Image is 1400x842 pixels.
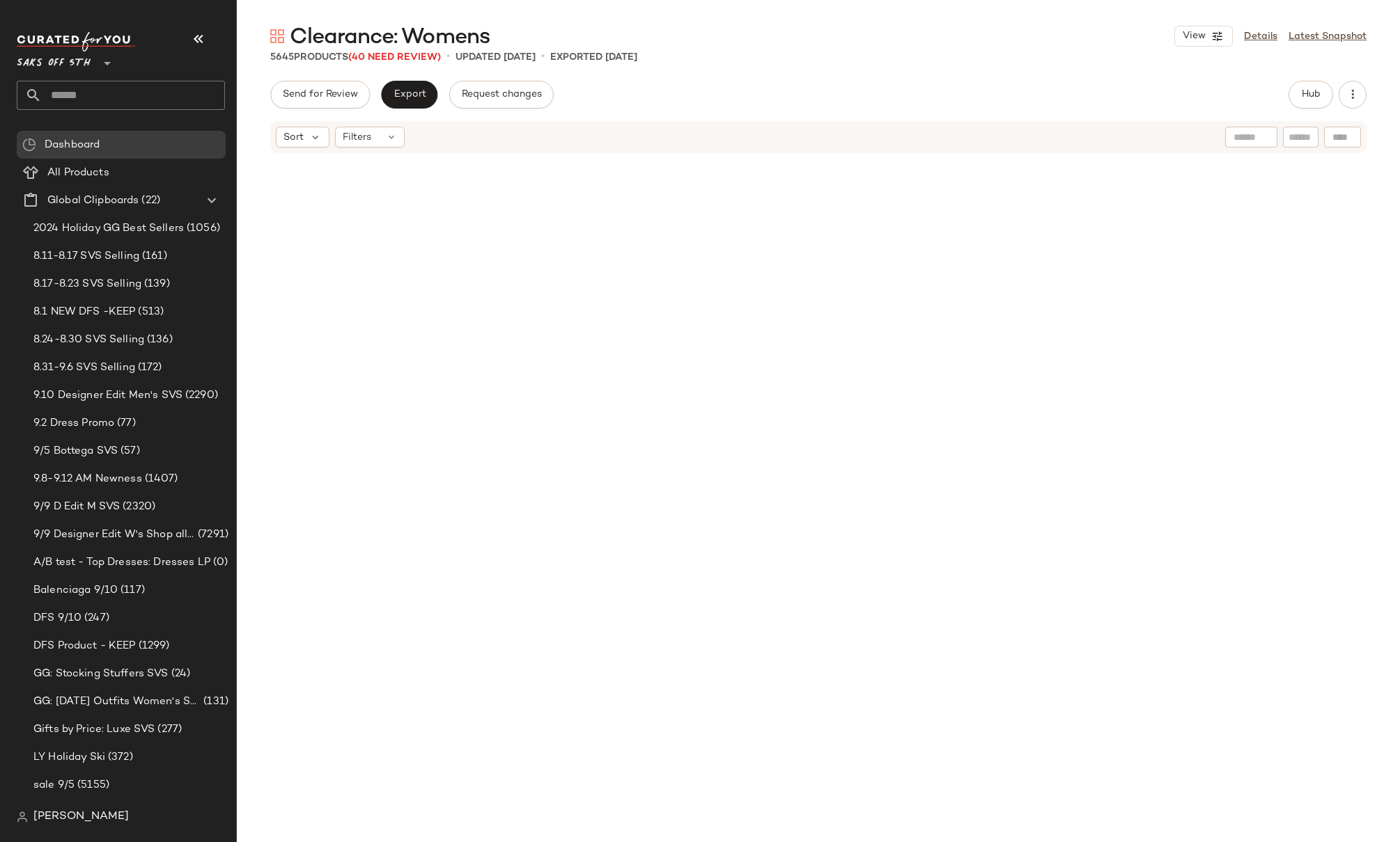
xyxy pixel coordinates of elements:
span: A/B test - Top Dresses: Dresses LP [33,555,210,571]
span: Export [393,89,426,100]
span: (5155) [75,777,109,793]
span: 9.2 Dress Promo [33,415,114,431]
span: GG: [DATE] Outfits Women's SVS [33,694,201,710]
span: 5645 [270,52,294,63]
span: 9.8-9.12 AM Newness [33,471,142,487]
span: (0) [210,555,228,571]
span: (77) [114,415,136,431]
button: Request changes [449,81,554,109]
span: 8.11-8.17 SVS Selling [33,248,139,264]
button: View [1174,26,1233,47]
span: 8.24-8.30 SVS Selling [33,332,144,348]
span: Dashboard [45,137,100,153]
button: Export [381,81,437,109]
span: Request changes [461,89,542,100]
span: Saks OFF 5TH [17,47,91,72]
span: (161) [139,248,167,264]
span: Filters [343,130,371,145]
button: Send for Review [270,81,370,109]
span: View [1182,31,1206,42]
span: 8.1 NEW DFS -KEEP [33,304,135,320]
span: Send for Review [282,89,358,100]
span: sale 9/5 [33,777,75,793]
span: (139) [141,276,170,292]
span: (22) [139,193,160,209]
span: (24) [169,666,191,682]
span: Hub [1301,89,1321,100]
span: • [446,49,450,65]
span: 9/5 Bottega SVS [33,443,118,459]
span: (1056) [184,221,220,237]
span: (513) [135,304,164,320]
span: (136) [144,332,173,348]
span: Gifts by Price: Luxe SVS [33,722,155,738]
span: (372) [105,749,133,765]
button: Hub [1289,81,1333,109]
span: (2320) [120,499,155,515]
span: (40 Need Review) [348,52,441,63]
p: Exported [DATE] [550,50,637,65]
img: svg%3e [17,811,28,823]
span: Global Clipboards [47,193,139,209]
span: (117) [118,582,145,598]
span: DFS Product - KEEP [33,638,136,654]
span: (57) [118,443,140,459]
span: GG: Stocking Stuffers SVS [33,666,169,682]
a: Latest Snapshot [1289,29,1367,44]
span: (277) [155,722,182,738]
span: 9.10 Designer Edit Men's SVS [33,388,182,404]
span: 9/9 Designer Edit W's Shop all SVS [33,527,195,543]
img: cfy_white_logo.C9jOOHJF.svg [17,32,135,51]
span: LY Holiday Ski [33,749,105,765]
span: 8.17-8.23 SVS Selling [33,276,141,292]
a: Details [1244,29,1277,44]
img: svg%3e [270,29,284,43]
span: (1299) [136,638,170,654]
img: svg%3e [22,138,36,152]
span: Balenciaga 9/10 [33,582,118,598]
span: (7291) [195,527,228,543]
span: • [541,49,545,65]
span: DFS 9/10 [33,610,81,626]
div: Products [270,50,441,65]
span: (247) [81,610,109,626]
span: Clearance: Womens [290,24,490,51]
span: (131) [201,694,228,710]
span: 8.31-9.6 SVS Selling [33,360,135,376]
span: 9/9 D Edit M SVS [33,499,120,515]
span: All Products [47,165,109,181]
span: [PERSON_NAME] [33,809,129,825]
p: updated [DATE] [456,50,536,65]
span: 2024 Holiday GG Best Sellers [33,221,184,237]
span: (2290) [182,388,218,404]
span: (1407) [142,471,178,487]
span: (172) [135,360,162,376]
span: Sort [283,130,304,145]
